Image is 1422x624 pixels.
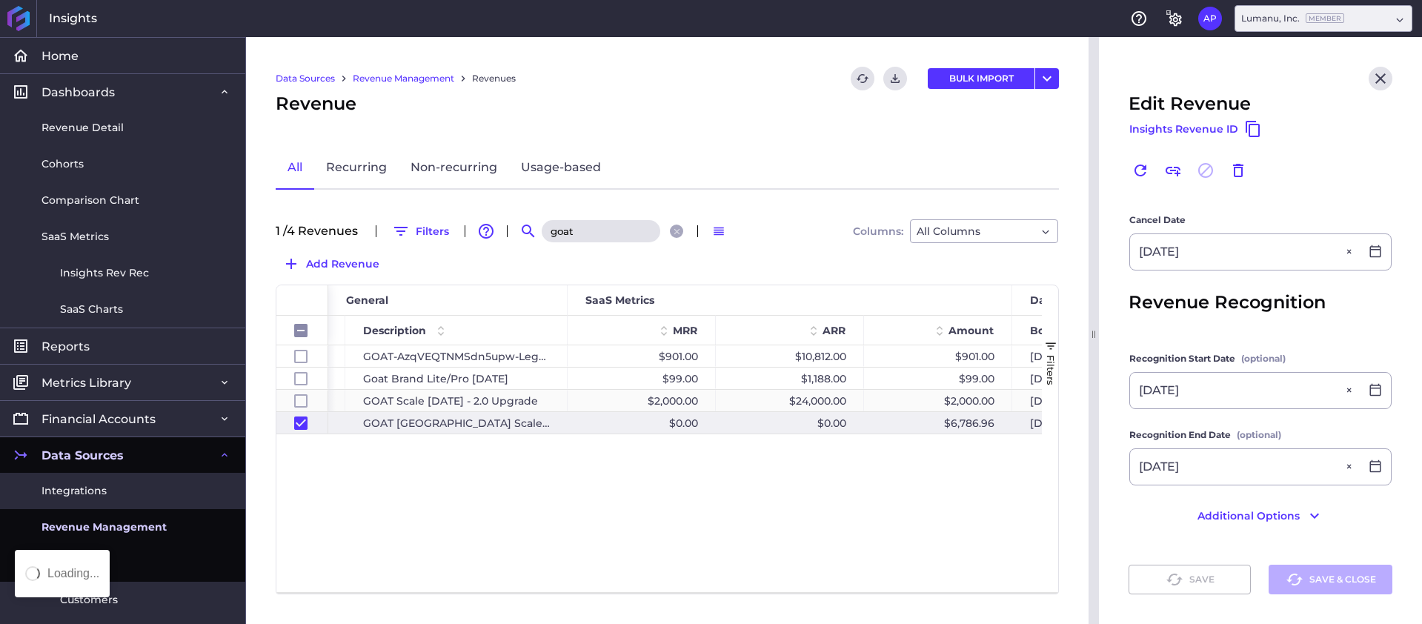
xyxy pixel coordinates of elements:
div: [DATE] [1012,390,1160,411]
button: Refresh [851,67,874,90]
span: Insights Revenue ID [1129,121,1238,137]
span: Reports [41,339,90,354]
span: SaaS Metrics [585,293,654,307]
a: Recurring [314,147,399,190]
a: Data Sources [276,72,335,85]
button: Search by [516,219,540,243]
div: Dropdown select [910,219,1058,243]
span: Description [363,324,426,337]
button: Close [1342,449,1360,485]
span: Revenue Recognition [1129,289,1326,316]
div: $10,812.00 [716,345,864,367]
button: Close search [670,225,683,238]
ins: Member [1306,13,1344,23]
div: 1 / 4 Revenue s [276,225,367,237]
div: Loading... [47,568,99,580]
div: $0.00 [716,412,864,434]
a: Usage-based [509,147,613,190]
div: $0.00 [568,412,716,434]
span: Filters [1045,355,1057,385]
button: User Menu [1198,7,1222,30]
input: Select Date [1130,373,1360,408]
span: Integrations [41,483,107,499]
span: MRR [673,324,697,337]
button: Help [1127,7,1151,30]
button: Insights Revenue ID [1129,117,1263,141]
span: Booking Date [1030,324,1105,337]
div: Press SPACE to select this row. [276,390,328,412]
div: GOAT [GEOGRAPHIC_DATA] Scale [DATE] [345,412,568,434]
a: Revenue Management [353,72,454,85]
div: $99.00 [568,368,716,389]
span: All Columns [917,222,980,240]
div: Press SPACE to select this row. [276,368,328,390]
div: $901.00 [864,345,1012,367]
div: $901.00 [568,345,716,367]
span: (optional) [1241,351,1286,366]
button: User Menu [1035,68,1059,89]
div: $24,000.00 [716,390,864,411]
span: Financial Accounts [41,411,156,427]
div: $2,000.00 [864,390,1012,411]
span: Dashboards [41,84,115,100]
span: (optional) [1237,428,1281,442]
span: Dates [1030,293,1062,307]
button: Renew [1129,159,1152,182]
span: Cancel Date [1129,213,1186,228]
button: Close [1369,67,1392,90]
div: Dropdown select [1235,5,1412,32]
span: Revenue Detail [41,120,124,136]
div: $2,000.00 [568,390,716,411]
span: Revenue [276,90,356,117]
span: Insights Rev Rec [60,265,149,281]
span: Recognition Start Date [1129,351,1235,366]
button: Close [1342,234,1360,270]
button: Additional Options [1129,504,1392,528]
div: Press SPACE to deselect this row. [276,412,328,434]
span: ARR [823,324,845,337]
input: Cancel Date [1130,234,1360,270]
span: SaaS Metrics [41,229,109,245]
div: GOAT Scale [DATE] - 2.0 Upgrade [345,390,568,411]
button: Close [1342,373,1360,408]
div: Goat Brand Lite/Pro [DATE] [345,368,568,389]
span: Amount [948,324,994,337]
div: [DATE] [1012,345,1160,367]
a: Revenues [472,72,516,85]
div: GOAT-AzqVEQTNMSdn5upw-Legacy-1 [DATE] [345,345,568,367]
a: Non-recurring [399,147,509,190]
div: [DATE] [1012,412,1160,434]
div: Lumanu, Inc. [1241,12,1344,25]
span: Comparison Chart [41,193,139,208]
span: SaaS Charts [60,302,123,317]
div: $1,188.00 [716,368,864,389]
button: BULK IMPORT [928,68,1034,89]
span: General [346,293,388,307]
div: Press SPACE to select this row. [276,345,328,368]
a: All [276,147,314,190]
span: Columns: [853,226,903,236]
span: Add Revenue [306,256,379,272]
button: Delete [1226,159,1250,182]
div: $99.00 [864,368,1012,389]
span: Edit Revenue [1129,90,1251,117]
input: Select Date [1130,449,1360,485]
span: Cohorts [41,156,84,172]
div: [DATE] [1012,368,1160,389]
button: Download [883,67,907,90]
button: Link [1161,159,1185,182]
button: General Settings [1163,7,1186,30]
span: Metrics Library [41,375,131,391]
button: Add Revenue [276,252,386,276]
div: $6,786.96 [864,412,1012,434]
span: Home [41,48,79,64]
span: Revenue Management [41,520,167,535]
span: Recognition End Date [1129,428,1231,442]
span: Data Sources [41,448,124,463]
button: Filters [385,219,456,243]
